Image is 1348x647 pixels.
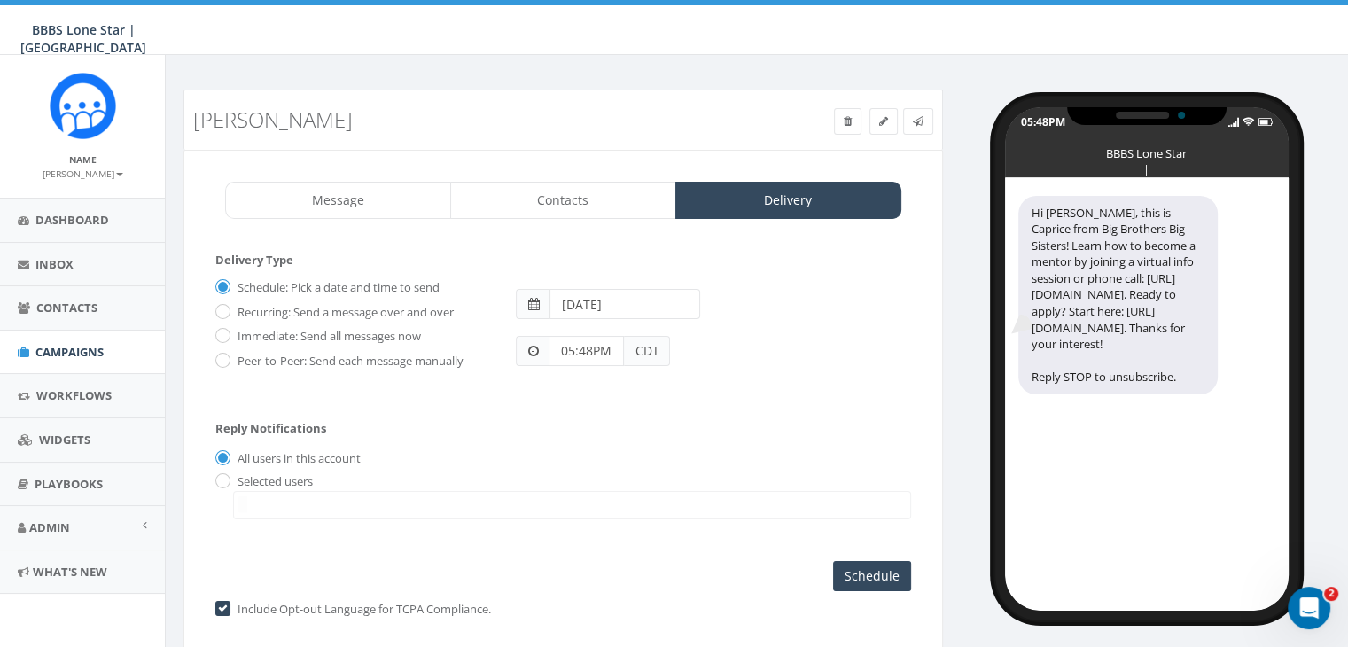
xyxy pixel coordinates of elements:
span: Inbox [35,256,74,272]
span: Contacts [36,300,97,316]
div: Hi [PERSON_NAME], this is Caprice from Big Brothers Big Sisters! Learn how to become a mentor by ... [1018,196,1218,394]
small: Name [69,153,97,166]
span: Delete Campaign [844,113,852,129]
label: Peer-to-Peer: Send each message manually [233,353,464,370]
span: Dashboard [35,212,109,228]
img: Rally_Corp_Icon.png [50,73,116,139]
label: All users in this account [233,450,361,468]
span: Widgets [39,432,90,448]
label: Reply Notifications [215,420,326,437]
div: 05:48PM [1021,114,1065,129]
span: Admin [29,519,70,535]
label: Immediate: Send all messages now [233,328,421,346]
span: Edit Campaign [879,113,888,129]
label: Schedule: Pick a date and time to send [233,279,440,297]
span: BBBS Lone Star | [GEOGRAPHIC_DATA] [20,21,146,56]
small: [PERSON_NAME] [43,168,123,180]
label: Recurring: Send a message over and over [233,304,454,322]
span: Playbooks [35,476,103,492]
span: CDT [624,336,670,366]
label: Selected users [233,473,313,491]
span: Send Test Message [913,113,923,129]
input: Schedule [833,561,911,591]
span: 2 [1324,587,1338,601]
h3: [PERSON_NAME] [193,108,741,131]
span: Workflows [36,387,112,403]
a: Delivery [675,182,901,219]
iframe: Intercom live chat [1288,587,1330,629]
label: Include Opt-out Language for TCPA Compliance. [233,601,491,619]
a: Message [225,182,451,219]
label: Delivery Type [215,252,293,269]
span: What's New [33,564,107,580]
span: Campaigns [35,344,104,360]
a: Contacts [450,182,676,219]
div: BBBS Lone Star | [GEOGRAPHIC_DATA] [1103,145,1191,154]
a: [PERSON_NAME] [43,165,123,181]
